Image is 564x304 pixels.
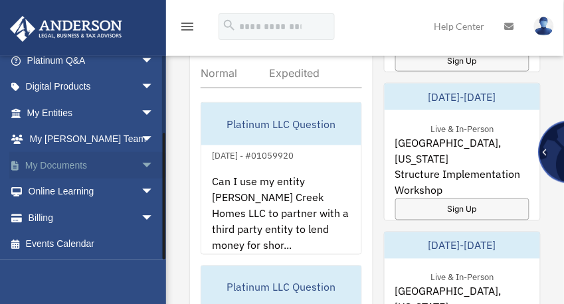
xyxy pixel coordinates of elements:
[201,102,362,255] a: Platinum LLC Question[DATE] - #01059920Can I use my entity [PERSON_NAME] Creek Homes LLC to partn...
[9,126,174,153] a: My [PERSON_NAME] Teamarrow_drop_down
[421,121,505,135] div: Live & In-Person
[9,47,174,74] a: Platinum Q&Aarrow_drop_down
[9,231,174,258] a: Events Calendar
[269,66,320,80] div: Expedited
[9,152,174,179] a: My Documentsarrow_drop_down
[141,126,167,153] span: arrow_drop_down
[201,66,237,80] div: Normal
[385,232,540,259] div: [DATE]-[DATE]
[421,269,505,283] div: Live & In-Person
[6,16,126,42] img: Anderson Advisors Platinum Portal
[179,23,195,35] a: menu
[222,18,236,33] i: search
[201,103,361,145] div: Platinum LLC Question
[201,163,361,267] div: Can I use my entity [PERSON_NAME] Creek Homes LLC to partner with a third party entity to lend mo...
[179,19,195,35] i: menu
[534,17,554,36] img: User Pic
[395,50,529,72] a: Sign Up
[141,74,167,101] span: arrow_drop_down
[9,204,174,231] a: Billingarrow_drop_down
[141,179,167,206] span: arrow_drop_down
[141,47,167,74] span: arrow_drop_down
[141,204,167,232] span: arrow_drop_down
[9,179,174,205] a: Online Learningarrow_drop_down
[395,135,529,167] span: [GEOGRAPHIC_DATA], [US_STATE]
[9,100,174,126] a: My Entitiesarrow_drop_down
[9,74,174,100] a: Digital Productsarrow_drop_down
[395,167,529,198] span: Structure Implementation Workshop
[395,198,529,220] a: Sign Up
[141,100,167,127] span: arrow_drop_down
[141,152,167,179] span: arrow_drop_down
[385,84,540,110] div: [DATE]-[DATE]
[201,147,304,161] div: [DATE] - #01059920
